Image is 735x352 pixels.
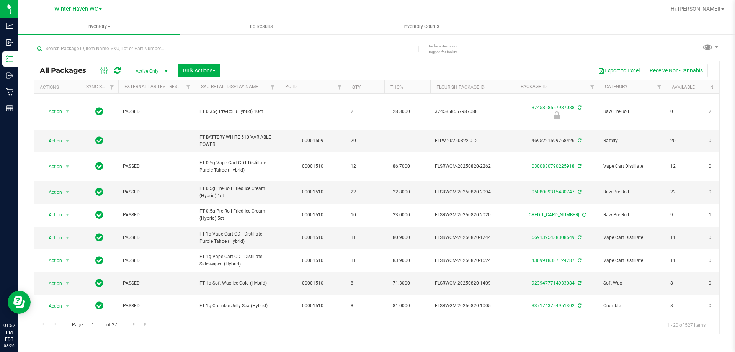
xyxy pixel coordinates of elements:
[672,85,695,90] a: Available
[670,188,699,196] span: 22
[199,280,274,287] span: FT 1g Soft Wax Ice Cold (Hybrid)
[124,84,185,89] a: External Lab Test Result
[389,106,414,117] span: 28.3000
[302,258,323,263] a: 00001510
[302,189,323,195] a: 00001510
[42,187,62,198] span: Action
[63,106,72,117] span: select
[532,189,575,195] a: 0508009315480747
[351,257,380,264] span: 11
[6,39,13,46] inline-svg: Inbound
[603,302,661,309] span: Crumble
[532,280,575,286] a: 9239477714933084
[18,18,180,34] a: Inventory
[671,6,720,12] span: Hi, [PERSON_NAME]!
[40,66,94,75] span: All Packages
[670,302,699,309] span: 8
[54,6,98,12] span: Winter Haven WC
[435,163,510,170] span: FLSRWGM-20250820-2262
[528,212,579,218] a: [CREDIT_CARD_NUMBER]
[532,105,575,110] a: 3745858557987088
[645,64,708,77] button: Receive Non-Cannabis
[532,303,575,308] a: 3371743754951302
[603,137,661,144] span: Battery
[390,85,403,90] a: THC%
[3,322,15,343] p: 01:52 PM EDT
[577,138,581,143] span: Sync from Compliance System
[532,235,575,240] a: 6691395438308549
[42,210,62,220] span: Action
[6,72,13,79] inline-svg: Outbound
[42,255,62,266] span: Action
[199,185,274,200] span: FT 0.5g Pre-Roll Fried Ice Cream (Hybrid) 1ct
[670,108,699,115] span: 0
[199,159,274,174] span: FT 0.5g Vape Cart CDT Distillate Purple Tahoe (Hybrid)
[302,303,323,308] a: 00001510
[341,18,502,34] a: Inventory Counts
[140,319,152,329] a: Go to the last page
[128,319,139,329] a: Go to the next page
[389,278,414,289] span: 71.3000
[603,280,661,287] span: Soft Wax
[63,278,72,289] span: select
[42,136,62,146] span: Action
[435,188,510,196] span: FLSRWGM-20250820-2094
[42,232,62,243] span: Action
[95,135,103,146] span: In Sync
[95,255,103,266] span: In Sync
[95,300,103,311] span: In Sync
[34,43,346,54] input: Search Package ID, Item Name, SKU, Lot or Part Number...
[603,163,661,170] span: Vape Cart Distillate
[65,319,123,331] span: Page of 27
[8,291,31,314] iframe: Resource center
[577,303,581,308] span: Sync from Compliance System
[436,85,485,90] a: Flourish Package ID
[6,22,13,30] inline-svg: Analytics
[123,108,190,115] span: PASSED
[95,161,103,172] span: In Sync
[95,106,103,117] span: In Sync
[670,257,699,264] span: 11
[603,211,661,219] span: Raw Pre-Roll
[302,164,323,169] a: 00001510
[123,211,190,219] span: PASSED
[95,232,103,243] span: In Sync
[63,136,72,146] span: select
[302,235,323,240] a: 00001510
[603,108,661,115] span: Raw Pre-Roll
[302,212,323,218] a: 00001510
[393,23,450,30] span: Inventory Counts
[42,161,62,172] span: Action
[389,187,414,198] span: 22.8000
[123,302,190,309] span: PASSED
[266,80,279,93] a: Filter
[18,23,180,30] span: Inventory
[3,343,15,349] p: 08/26
[435,280,510,287] span: FLSRWGM-20250820-1409
[63,210,72,220] span: select
[352,85,361,90] a: Qty
[199,231,274,245] span: FT 1g Vape Cart CDT Distillate Purple Tahoe (Hybrid)
[199,302,274,309] span: FT 1g Crumble Jelly Sea (Hybrid)
[302,280,323,286] a: 00001510
[532,258,575,263] a: 4309918387124787
[603,257,661,264] span: Vape Cart Distillate
[63,161,72,172] span: select
[581,212,586,218] span: Sync from Compliance System
[532,164,575,169] a: 0300830790225918
[389,232,414,243] span: 80.9000
[42,278,62,289] span: Action
[389,255,414,266] span: 83.9000
[605,84,627,89] a: Category
[63,187,72,198] span: select
[182,80,195,93] a: Filter
[435,211,510,219] span: FLSRWGM-20250820-2020
[63,301,72,311] span: select
[199,108,274,115] span: FT 0.35g Pre-Roll (Hybrid) 10ct
[123,234,190,241] span: PASSED
[513,137,600,144] div: 4695221599768426
[429,43,467,55] span: Include items not tagged for facility
[351,108,380,115] span: 2
[123,188,190,196] span: PASSED
[63,232,72,243] span: select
